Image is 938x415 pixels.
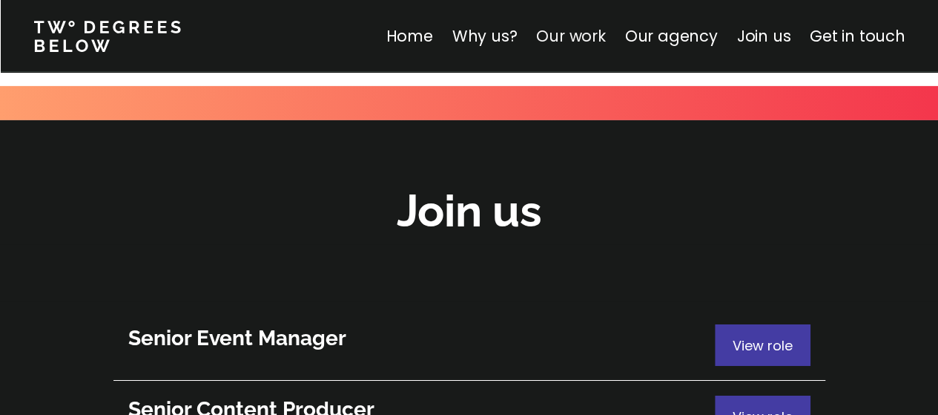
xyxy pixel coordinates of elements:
[733,336,793,355] span: View role
[397,181,542,241] h2: Join us
[624,25,717,47] a: Our agency
[810,25,905,47] a: Get in touch
[386,25,432,47] a: Home
[536,25,605,47] a: Our work
[128,324,715,353] h3: Senior Event Manager
[113,310,825,381] a: View role
[736,25,790,47] a: Join us
[452,25,517,47] a: Why us?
